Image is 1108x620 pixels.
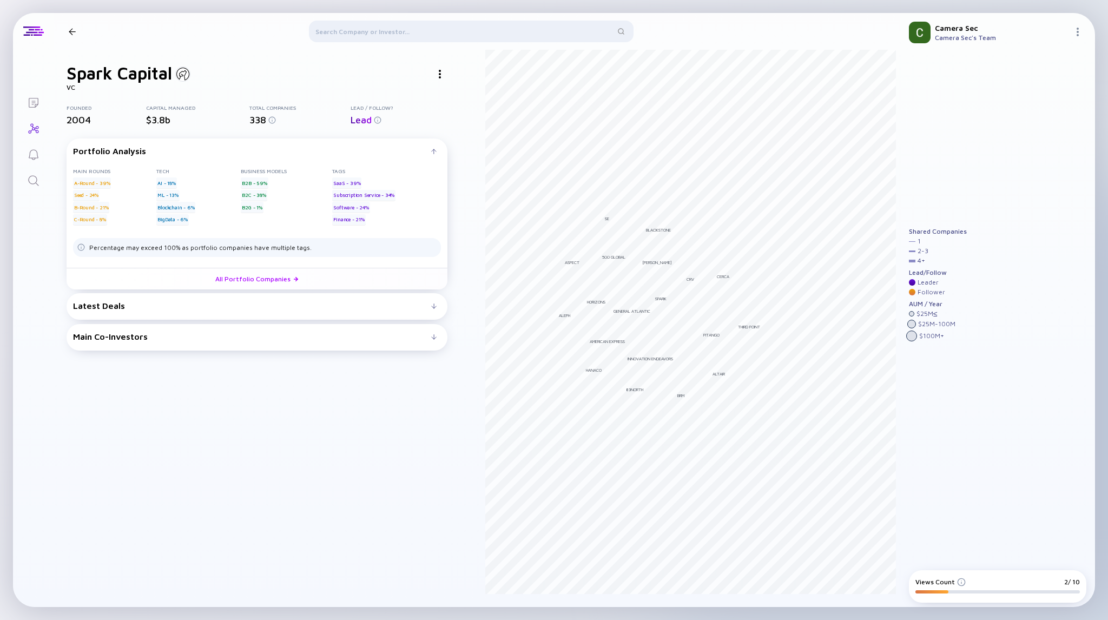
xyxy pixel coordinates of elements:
[614,308,650,314] div: General Atlantic
[73,332,431,341] div: Main Co-Investors
[909,300,967,308] div: AUM / Year
[646,227,671,233] div: Blackstone
[73,168,156,174] div: Main rounds
[13,167,54,193] a: Search
[156,177,176,188] div: AI - 18%
[628,356,673,361] div: Innovation Endeavors
[590,339,625,344] div: American Express
[268,116,276,124] img: Info for Total Companies
[156,214,189,225] div: BigData - 6%
[918,238,921,245] div: 1
[73,202,109,213] div: B-Round - 21%
[156,202,195,213] div: Blockchain - 6%
[332,190,395,201] div: Subscription Service - 34%
[909,22,931,43] img: Camera Profile Picture
[602,254,625,260] div: 500 Global
[241,190,267,201] div: B2C - 38%
[67,63,172,83] h1: Spark Capital
[935,23,1069,32] div: Camera Sec
[916,310,938,318] div: $ 25M
[559,313,570,318] div: Aleph
[586,367,602,373] div: Hanaco
[587,299,605,305] div: Horizons
[918,288,945,296] div: Follower
[918,320,955,328] div: $ 25M - 100M
[605,216,609,221] div: SE
[249,104,351,111] div: Total Companies
[918,279,939,286] div: Leader
[241,168,332,174] div: Business Models
[655,296,667,301] div: Spark
[439,70,441,78] img: Investor Actions
[332,202,370,213] div: Software - 24%
[919,332,944,340] div: $ 100M +
[13,89,54,115] a: Lists
[67,83,447,91] div: VC
[241,202,263,213] div: B2G - 1%
[642,260,672,265] div: [PERSON_NAME]
[249,114,266,126] span: 338
[351,114,372,126] span: Lead
[67,104,146,111] div: Founded
[918,257,925,265] div: 4 +
[351,104,448,111] div: Lead / Follow?
[918,247,928,255] div: 2 - 3
[73,190,100,201] div: Seed - 24%
[703,332,720,338] div: Pitango
[77,243,85,251] img: Tags Dislacimer info icon
[1064,578,1080,586] div: 2/ 10
[909,228,967,235] div: Shared Companies
[909,269,967,276] div: Lead/Follow
[935,34,1069,42] div: Camera Sec's Team
[67,114,146,126] div: 2004
[933,310,938,318] div: ≤
[915,578,966,586] div: Views Count
[565,260,579,265] div: Aspect
[626,387,643,392] div: 83North
[738,324,760,329] div: Third Point
[13,141,54,167] a: Reminders
[156,190,179,201] div: ML - 13%
[67,268,447,289] a: All Portfolio Companies
[146,114,250,126] div: $3.8b
[687,276,694,282] div: CRV
[156,168,241,174] div: Tech
[374,116,381,124] img: Info for Lead / Follow?
[73,301,431,311] div: Latest Deals
[89,243,312,252] div: Percentage may exceed 100% as portfolio companies have multiple tags.
[73,146,431,156] div: Portfolio Analysis
[332,214,365,225] div: Finance - 21%
[146,104,250,111] div: Capital Managed
[241,177,268,188] div: B2B - 59%
[717,274,729,279] div: Cerca
[13,115,54,141] a: Investor Map
[332,168,441,174] div: Tags
[713,371,725,377] div: AltaIR
[677,393,684,398] div: BRM
[73,214,107,225] div: C-Round - 8%
[73,177,111,188] div: A-Round - 39%
[1073,28,1082,36] img: Menu
[332,177,361,188] div: SaaS - 39%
